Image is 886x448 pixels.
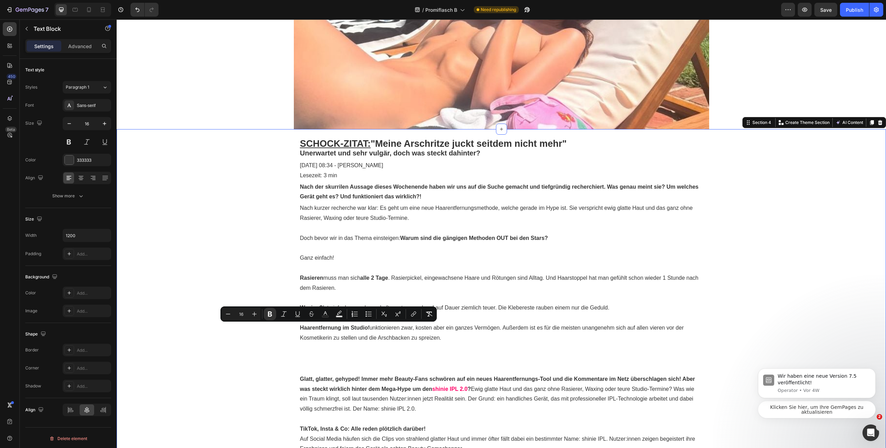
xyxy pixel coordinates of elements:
div: Size [25,215,44,224]
div: Styles [25,84,37,90]
div: Shadow [25,383,41,389]
p: Create Theme Section [669,100,713,106]
div: Font [25,102,34,108]
p: Lesezeit: 3 min [183,151,586,161]
p: muss man sich . Rasierpickel, eingewachsene Haare und Rötungen sind Alltag. Und Haarstoppel hat m... [183,254,586,274]
div: Color [25,157,36,163]
p: Unerwartet und sehr vulgär, doch was steckt dahinter? [183,127,586,140]
div: Add... [77,347,109,353]
div: Image [25,308,37,314]
div: Add... [77,383,109,389]
p: Doch bevor wir in das Thema einsteigen: [183,214,586,224]
span: Paragraph 1 [66,84,89,90]
strong: Waxing? [183,285,206,291]
u: SCHOCK-ZITAT: [183,119,254,129]
div: Padding [25,251,41,257]
div: Rich Text Editor. Editing area: main [183,183,587,354]
div: Shape [25,330,47,339]
span: Save [820,7,832,13]
p: [DATE] 08:34 - [PERSON_NAME] [183,141,586,151]
p: 7 [45,6,48,14]
strong: ? [351,367,354,373]
div: 333333 [77,157,109,163]
div: Background [25,272,59,282]
div: Size [25,119,44,128]
button: Paragraph 1 [63,81,111,93]
div: Color [25,290,36,296]
p: Advanced [68,43,92,50]
strong: TikTok, Insta & Co: Alle reden plötzlich darüber! [183,406,309,412]
div: Corner [25,365,39,371]
div: Undo/Redo [130,3,159,17]
span: / [422,6,424,14]
iframe: Design area [117,19,886,448]
button: Delete element [25,433,111,444]
div: Add... [77,365,109,371]
div: Width [25,232,37,239]
div: Align [25,173,45,183]
p: Auf Social Media häufen sich die Clips von strahlend glatter Haut und immer öfter fällt dabei ein... [183,415,586,435]
p: Settings [34,43,54,50]
div: Show more [52,192,84,199]
p: Nach kurzer recherche war klar: Es geht um eine neue Haarentfernungsmethode, welche gerade im Hyp... [183,184,586,204]
iframe: Intercom live chat [862,424,879,441]
div: Sans-serif [77,102,109,109]
div: Rich Text Editor. Editing area: main [183,162,587,183]
div: Publish [846,6,863,14]
p: Ganz einfach! [183,234,586,244]
strong: Glatt, glatter, gehyped! Immer mehr Beauty-Fans schwören auf ein neues Haarentfernungs-Tool und d... [183,357,579,373]
button: 7 [3,3,52,17]
span: Promiflasch B [425,6,457,14]
div: 450 [7,74,17,79]
div: Border [25,347,39,353]
p: Text Block [34,25,92,33]
p: Ewig glatte Haut und das ganz ohne Rasierer, Waxing oder teure Studio-Termine? Was wie ein Traum ... [183,355,586,395]
p: Ist einfach nur schmerzhaft, anstrengend und auf Dauer ziemlich teuer. Die Klebereste rauben eine... [183,284,586,294]
button: AI Content [717,99,748,107]
input: Auto [63,229,111,242]
div: Align [25,405,45,415]
button: Save [814,3,837,17]
div: Add... [77,308,109,314]
div: Section 4 [634,100,656,106]
span: Need republishing [481,7,516,13]
div: Text style [25,67,44,73]
div: Beta [5,127,17,132]
button: Show more [25,190,111,202]
strong: Rasieren [183,256,207,261]
iframe: Intercom notifications Nachricht [748,341,886,429]
strong: alle 2 Tage [244,256,272,261]
strong: Warum sind die gängigen Methoden OUT bei den Stars? [283,216,431,222]
strong: Nach der skurrilen Aussage dieses Wochenende haben wir uns auf die Suche gemacht und tiefgründig ... [183,164,582,180]
p: "Meine Arschritze juckt seitdem nicht mehr" [183,116,586,133]
div: Add... [77,290,109,296]
strong: shinie IPL 2.0 [316,367,351,373]
div: Editor contextual toolbar [220,306,437,322]
div: Delete element [49,434,87,443]
div: Add... [77,251,109,257]
button: Publish [840,3,869,17]
span: 2 [877,414,882,420]
p: funktionieren zwar, kosten aber ein ganzes Vermögen. Außerdem ist es für die meisten unangenehm s... [183,304,586,324]
strong: Haarentfernung im Studio [183,305,251,311]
